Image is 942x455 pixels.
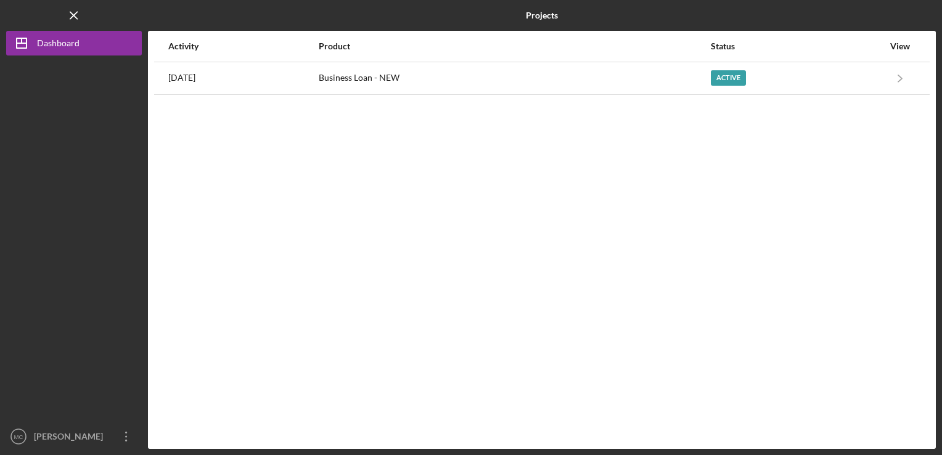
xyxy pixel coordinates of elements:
[6,31,142,55] button: Dashboard
[711,70,746,86] div: Active
[526,10,558,20] b: Projects
[319,41,710,51] div: Product
[14,433,23,440] text: MC
[168,41,317,51] div: Activity
[168,73,195,83] time: 2025-08-08 21:55
[319,63,710,94] div: Business Loan - NEW
[885,41,915,51] div: View
[31,424,111,452] div: [PERSON_NAME]
[6,424,142,449] button: MC[PERSON_NAME]
[37,31,80,59] div: Dashboard
[711,41,883,51] div: Status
